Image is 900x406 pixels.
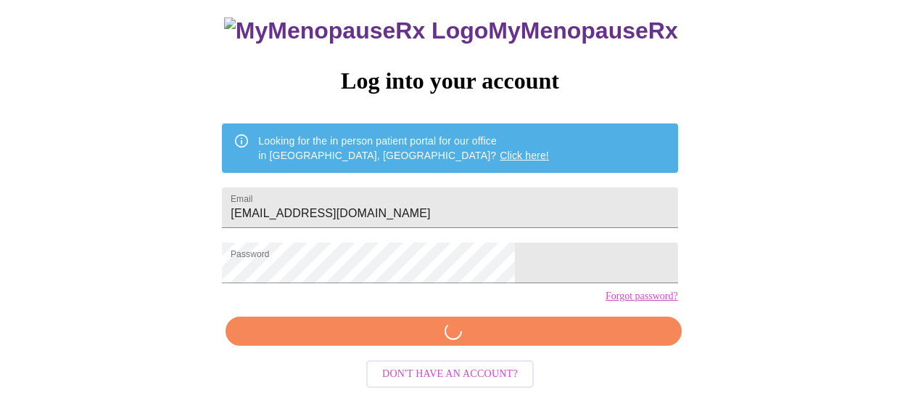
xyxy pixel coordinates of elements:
a: Forgot password? [606,291,678,302]
a: Click here! [500,150,549,161]
h3: Log into your account [222,68,677,94]
h3: MyMenopauseRx [224,17,678,44]
div: Looking for the in person patient portal for our office in [GEOGRAPHIC_DATA], [GEOGRAPHIC_DATA]? [258,128,549,169]
a: Don't have an account? [363,367,537,379]
span: Don't have an account? [382,365,518,383]
button: Don't have an account? [366,360,534,389]
img: MyMenopauseRx Logo [224,17,488,44]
